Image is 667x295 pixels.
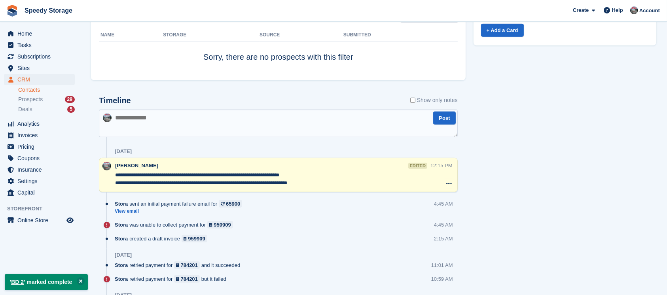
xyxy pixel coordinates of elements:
a: BD 2 [11,279,24,285]
a: 784201 [174,261,200,269]
div: 2:15 AM [434,235,453,242]
div: [DATE] [115,252,132,258]
span: [PERSON_NAME] [115,163,158,168]
div: 4:45 AM [434,221,453,229]
a: menu [4,153,75,164]
span: Invoices [17,130,65,141]
img: Dan Jackson [630,6,638,14]
a: 959909 [182,235,207,242]
div: 10:59 AM [431,275,453,283]
a: menu [4,130,75,141]
th: Storage [163,29,260,42]
a: menu [4,187,75,198]
a: menu [4,141,75,152]
div: 4:45 AM [434,200,453,208]
span: Deals [18,106,32,113]
span: Capital [17,187,65,198]
span: Pricing [17,141,65,152]
div: was unable to collect payment for [115,221,237,229]
img: stora-icon-8386f47178a22dfd0bd8f6a31ec36ba5ce8667c1dd55bd0f319d3a0aa187defe.svg [6,5,18,17]
th: Name [99,29,163,42]
div: 65900 [226,200,240,208]
button: Post [433,112,455,125]
div: retried payment for and it succeeded [115,261,244,269]
div: 29 [65,96,75,103]
img: Dan Jackson [102,162,111,170]
a: Prospects 29 [18,95,75,104]
a: 959909 [207,221,233,229]
div: created a draft invoice [115,235,211,242]
span: Sorry, there are no prospects with this filter [203,53,353,61]
a: Deals 5 [18,105,75,113]
a: menu [4,215,75,226]
a: + Add a Card [481,24,524,37]
span: Tasks [17,40,65,51]
span: Stora [115,200,128,208]
a: menu [4,176,75,187]
span: Settings [17,176,65,187]
span: Analytics [17,118,65,129]
div: 12:15 PM [430,162,453,169]
th: Submitted [343,29,458,42]
a: Contacts [18,86,75,94]
div: 784201 [181,261,198,269]
img: Dan Jackson [103,113,112,122]
a: menu [4,74,75,85]
span: Account [639,7,660,15]
span: Stora [115,261,128,269]
span: Stora [115,221,128,229]
a: 65900 [219,200,242,208]
div: 959909 [188,235,205,242]
div: sent an initial payment failure email for [115,200,246,208]
div: retried payment for but it failed [115,275,230,283]
span: Sites [17,62,65,74]
span: Prospects [18,96,43,103]
a: menu [4,51,75,62]
a: menu [4,164,75,175]
a: menu [4,28,75,39]
div: edited [408,163,427,169]
span: Help [612,6,623,14]
span: Storefront [7,205,79,213]
div: 5 [67,106,75,113]
p: ' ' marked complete [5,274,88,290]
div: 11:01 AM [431,261,453,269]
a: View email [115,208,246,215]
span: Home [17,28,65,39]
a: menu [4,40,75,51]
a: Speedy Storage [21,4,76,17]
a: menu [4,118,75,129]
span: CRM [17,74,65,85]
th: Source [260,29,343,42]
a: Preview store [65,216,75,225]
div: 959909 [214,221,231,229]
h2: Timeline [99,96,131,105]
a: 784201 [174,275,200,283]
label: Show only notes [410,96,458,104]
span: Coupons [17,153,65,164]
span: Subscriptions [17,51,65,62]
span: Stora [115,275,128,283]
div: [DATE] [115,148,132,155]
a: menu [4,62,75,74]
div: 784201 [181,275,198,283]
input: Show only notes [410,96,415,104]
span: Create [573,6,589,14]
span: Insurance [17,164,65,175]
span: Stora [115,235,128,242]
span: Online Store [17,215,65,226]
